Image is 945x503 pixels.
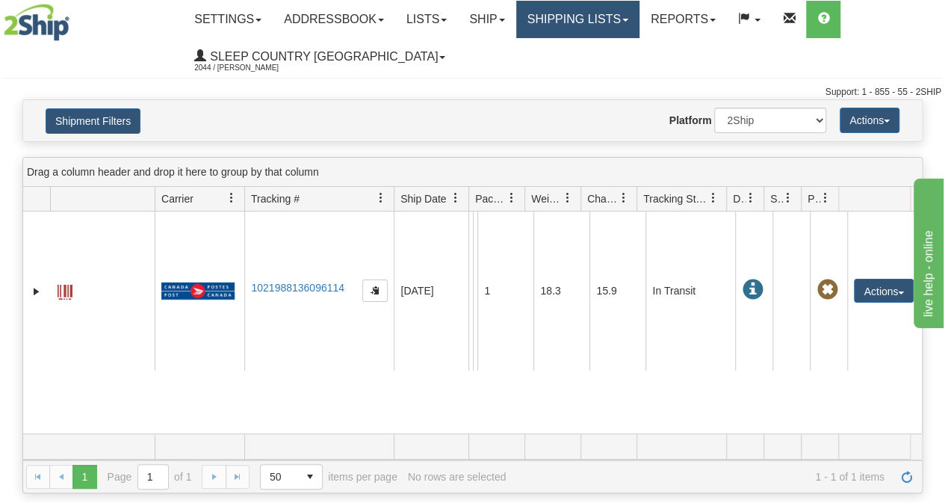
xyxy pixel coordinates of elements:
button: Copy to clipboard [362,280,388,302]
a: Weight filter column settings [555,185,580,211]
button: Actions [854,279,914,303]
a: Carrier filter column settings [219,185,244,211]
div: No rows are selected [408,471,506,483]
span: select [298,465,322,489]
img: logo2044.jpg [4,4,69,41]
a: Refresh [895,465,919,489]
a: Tracking # filter column settings [368,185,394,211]
span: Pickup Not Assigned [817,280,837,300]
td: In Transit [645,212,735,371]
td: 1 [477,212,533,371]
span: Charge [587,191,619,206]
span: 50 [270,469,289,484]
input: Page 1 [138,465,168,489]
span: Pickup Status [808,191,820,206]
span: Delivery Status [733,191,746,206]
a: Shipping lists [516,1,639,38]
a: Pickup Status filter column settings [813,185,838,211]
td: [DATE] [394,212,468,371]
a: Lists [395,1,458,38]
span: 2044 / [PERSON_NAME] [194,61,306,75]
span: Ship Date [400,191,446,206]
td: Dormez-vous Shipping Department [GEOGRAPHIC_DATA] [GEOGRAPHIC_DATA] [GEOGRAPHIC_DATA] G1M 0A4 [468,212,473,371]
a: Sleep Country [GEOGRAPHIC_DATA] 2044 / [PERSON_NAME] [183,38,456,75]
a: Ship [458,1,515,38]
a: Packages filter column settings [499,185,524,211]
a: Charge filter column settings [611,185,636,211]
a: 1021988136096114 [251,282,344,294]
span: Sleep Country [GEOGRAPHIC_DATA] [206,50,438,63]
a: Tracking Status filter column settings [701,185,726,211]
img: 20 - Canada Post [161,282,235,300]
a: Ship Date filter column settings [443,185,468,211]
a: Reports [639,1,727,38]
div: live help - online [11,9,138,27]
iframe: chat widget [911,175,944,327]
span: Page of 1 [108,464,192,490]
span: items per page [260,464,397,490]
a: Delivery Status filter column settings [738,185,763,211]
button: Shipment Filters [46,108,140,134]
span: Tracking # [251,191,300,206]
span: Carrier [161,191,193,206]
label: Platform [669,113,712,128]
div: Support: 1 - 855 - 55 - 2SHIP [4,86,941,99]
td: [PERSON_NAME] [PERSON_NAME] CA QC AMQUI G5J 1C4 [473,212,477,371]
span: In Transit [742,280,763,300]
td: 18.3 [533,212,589,371]
button: Actions [840,108,899,133]
a: Expand [29,284,44,299]
div: grid grouping header [23,158,922,187]
span: Shipment Issues [770,191,783,206]
span: Page 1 [72,465,96,489]
span: Tracking Status [643,191,708,206]
a: Settings [183,1,273,38]
span: Page sizes drop down [260,464,323,490]
a: Addressbook [273,1,395,38]
span: Packages [475,191,506,206]
span: Weight [531,191,563,206]
a: Label [58,278,72,302]
td: 15.9 [589,212,645,371]
a: Shipment Issues filter column settings [775,185,801,211]
span: 1 - 1 of 1 items [516,471,884,483]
